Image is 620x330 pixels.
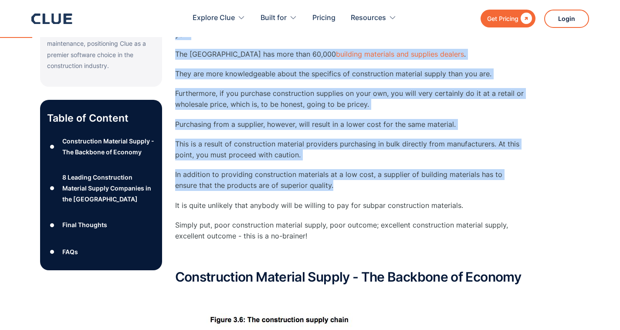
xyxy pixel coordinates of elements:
[481,10,535,27] a: Get Pricing
[47,140,58,153] div: ●
[175,250,524,261] p: ‍
[261,4,287,32] div: Built for
[175,200,524,211] p: It is quite unlikely that anybody will be willing to pay for subpar construction materials.
[47,136,155,157] a: ●Construction Material Supply - The Backbone of Economy
[261,4,297,32] div: Built for
[62,219,107,230] div: Final Thoughts
[175,88,524,110] p: Furthermore, if you purchase construction supplies on your own, you will very certainly do it at ...
[175,49,524,60] p: The [GEOGRAPHIC_DATA] has more than 60,000 .
[487,13,518,24] div: Get Pricing
[312,4,335,32] a: Pricing
[175,68,524,79] p: They are more knowledgeable about the specifics of construction material supply than you are.
[47,218,155,231] a: ●Final Thoughts
[47,182,58,195] div: ●
[175,169,524,191] p: In addition to providing construction materials at a low cost, a supplier of building materials h...
[62,246,78,257] div: FAQs
[193,4,235,32] div: Explore Clue
[175,293,524,304] p: ‍
[351,4,386,32] div: Resources
[47,172,155,205] a: ●8 Leading Construction Material Supply Companies in the [GEOGRAPHIC_DATA]
[62,172,155,205] div: 8 Leading Construction Material Supply Companies in the [GEOGRAPHIC_DATA]
[62,136,155,157] div: Construction Material Supply - The Backbone of Economy
[544,10,589,28] a: Login
[193,4,245,32] div: Explore Clue
[47,245,58,259] div: ●
[175,270,524,284] h2: Construction Material Supply - The Backbone of Economy
[175,139,524,160] p: This is a result of construction material providers purchasing in bulk directly from manufacturer...
[518,13,532,24] div: 
[47,218,58,231] div: ●
[47,245,155,259] a: ●FAQs
[336,50,464,58] a: building materials and supplies dealers
[175,119,524,130] p: Purchasing from a supplier, however, will result in a lower cost for the same material.
[351,4,396,32] div: Resources
[175,220,524,242] p: Simply put, poor construction material supply, poor outcome; excellent construction material supp...
[47,111,155,125] p: Table of Content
